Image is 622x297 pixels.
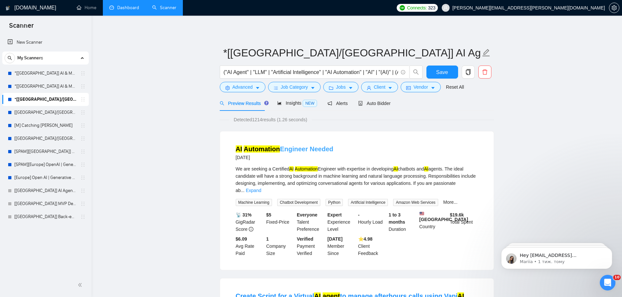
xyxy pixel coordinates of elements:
button: settingAdvancedcaret-down [220,82,265,92]
span: Scanner [4,21,39,35]
b: $ 19.6k [450,212,464,217]
span: holder [80,97,86,102]
div: Country [418,211,449,233]
b: 1 to 3 months [389,212,405,225]
b: - [358,212,360,217]
div: GigRadar Score [234,211,265,233]
div: Fixed-Price [265,211,295,233]
button: delete [478,66,491,79]
span: holder [80,71,86,76]
div: Member Since [326,235,357,257]
span: Job Category [281,83,308,91]
div: Avg Rate Paid [234,235,265,257]
b: $6.09 [236,236,247,242]
a: [[GEOGRAPHIC_DATA]] Back-end Development [14,210,76,223]
input: Scanner name... [223,45,481,61]
span: caret-down [348,85,353,90]
b: Expert [327,212,342,217]
b: 📡 31% [236,212,252,217]
a: [M] Catching [PERSON_NAME] [14,119,76,132]
span: holder [80,214,86,219]
a: [[GEOGRAPHIC_DATA]] MVP Development [14,197,76,210]
span: caret-down [388,85,392,90]
b: [GEOGRAPHIC_DATA] [419,211,468,222]
span: holder [80,149,86,154]
span: Python [326,199,343,206]
a: homeHome [77,5,96,10]
button: barsJob Categorycaret-down [268,82,321,92]
span: area-chart [277,101,282,105]
iframe: Intercom notifications повідомлення [491,234,622,279]
button: search [5,53,15,63]
span: holder [80,84,86,89]
a: AI AutomationEngineer Needed [236,145,333,153]
span: Save [436,68,448,76]
span: Auto Bidder [358,101,391,106]
span: idcard [406,85,411,90]
span: folder [329,85,333,90]
a: [Europe] Open AI | Generative AI Integration [14,171,76,184]
span: caret-down [431,85,435,90]
img: upwork-logo.png [400,5,405,10]
a: [SPAM][[GEOGRAPHIC_DATA]] OpenAI | Generative AI ML [14,145,76,158]
span: holder [80,136,86,141]
a: *[[GEOGRAPHIC_DATA]] AI & Machine Learning Software [14,67,76,80]
span: NEW [303,100,317,107]
span: bars [274,85,278,90]
div: Payment Verified [295,235,326,257]
a: Expand [246,188,261,193]
mark: AI [236,145,242,153]
mark: Automation [244,145,280,153]
div: [DATE] [236,154,333,161]
span: Advanced [232,83,253,91]
li: My Scanners [2,52,89,223]
span: holder [80,162,86,167]
button: setting [609,3,619,13]
button: Save [426,66,458,79]
a: *[[GEOGRAPHIC_DATA]] AI & Machine Learning Software [14,80,76,93]
span: search [5,56,15,60]
mark: AI [289,166,294,171]
span: caret-down [311,85,315,90]
a: [[GEOGRAPHIC_DATA]/[GEOGRAPHIC_DATA]] SV/Web Development [14,132,76,145]
a: More... [443,200,458,205]
span: Insights [277,100,317,106]
div: Hourly Load [357,211,388,233]
div: Company Size [265,235,295,257]
button: copy [462,66,475,79]
span: search [220,101,224,106]
a: Reset All [446,83,464,91]
div: Talent Preference [295,211,326,233]
span: holder [80,175,86,180]
span: 10 [613,275,621,280]
span: caret-down [255,85,260,90]
span: user [443,6,448,10]
img: logo [6,3,10,13]
div: Tooltip anchor [263,100,269,106]
iframe: Intercom live chat [600,275,615,290]
span: double-left [78,282,84,288]
span: Alerts [327,101,348,106]
a: New Scanner [8,36,84,49]
a: [[GEOGRAPHIC_DATA]/[GEOGRAPHIC_DATA]] OpenAI | Generative AI Integration [14,106,76,119]
div: Duration [387,211,418,233]
a: searchScanner [152,5,176,10]
span: Client [374,83,386,91]
span: setting [225,85,230,90]
a: *[[GEOGRAPHIC_DATA]/[GEOGRAPHIC_DATA]] AI Agent Development [14,93,76,106]
div: Total Spent [449,211,479,233]
span: Preview Results [220,101,267,106]
input: Search Freelance Jobs... [224,68,398,76]
span: Detected 1214 results (1.26 seconds) [229,116,312,123]
span: notification [327,101,332,106]
span: ... [241,188,245,193]
span: Vendor [413,83,428,91]
span: Machine Learning [236,199,272,206]
span: user [367,85,371,90]
span: Connects: [407,4,427,11]
span: edit [482,49,490,57]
